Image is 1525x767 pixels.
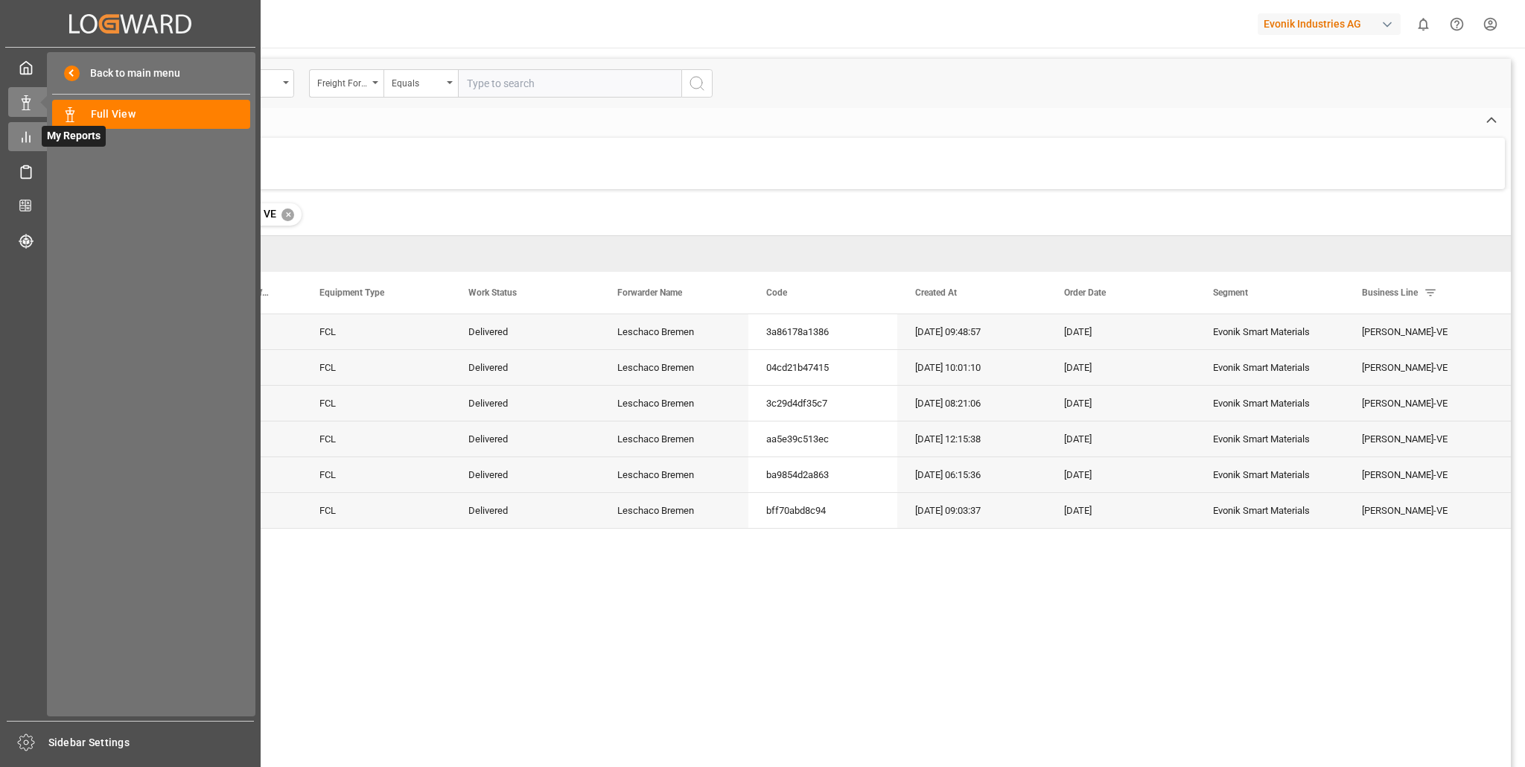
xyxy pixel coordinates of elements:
div: Evonik Smart Materials [1195,350,1344,385]
span: Forwarder Name [617,287,682,298]
div: [DATE] 09:48:57 [897,314,1046,349]
div: [DATE] [1046,350,1195,385]
div: [DATE] [1046,314,1195,349]
div: [PERSON_NAME]-VE [1344,457,1493,492]
div: Delivered [451,493,599,528]
div: [DATE] [1046,421,1195,456]
div: Leschaco Bremen [599,314,748,349]
div: Evonik Smart Materials [1195,386,1344,421]
a: My ReportsMy Reports [8,122,252,151]
div: Leschaco Bremen [599,350,748,385]
div: Delivered [451,386,599,421]
div: Leschaco Bremen [599,493,748,528]
div: FCL [302,421,451,456]
div: [PERSON_NAME]-VE [1344,493,1493,528]
span: Work Status [468,287,517,298]
div: [PERSON_NAME]-VE [1344,314,1493,349]
div: [DATE] [1046,386,1195,421]
div: FCL [302,386,451,421]
button: open menu [309,69,383,98]
span: Full View [91,106,251,122]
span: Code [766,287,787,298]
div: 3a86178a1386 [748,314,897,349]
div: FCL [302,350,451,385]
button: show 0 new notifications [1407,7,1440,41]
button: Evonik Industries AG [1258,10,1407,38]
div: FCL [302,457,451,492]
div: Delivered [451,314,599,349]
span: Segment [1213,287,1248,298]
div: aa5e39c513ec [748,421,897,456]
span: VE [264,208,276,220]
div: Delivered [451,421,599,456]
div: 3c29d4df35c7 [748,386,897,421]
div: [DATE] 09:03:37 [897,493,1046,528]
span: Back to main menu [80,66,180,81]
div: [DATE] 06:15:36 [897,457,1046,492]
div: Evonik Smart Materials [1195,493,1344,528]
a: Schedules [8,156,252,185]
div: FCL [302,493,451,528]
div: Freight Forwarder's Reference No. [317,73,368,90]
div: FCL [302,314,451,349]
span: Created At [915,287,957,298]
div: [PERSON_NAME]-VE [1344,386,1493,421]
div: Delivered [451,457,599,492]
a: My Cockpit [8,53,252,82]
div: Delivered [451,350,599,385]
span: Sidebar Settings [48,735,255,751]
div: Evonik Smart Materials [1195,314,1344,349]
button: Help Center [1440,7,1474,41]
div: Leschaco Bremen [599,386,748,421]
span: Order Date [1064,287,1106,298]
div: Evonik Industries AG [1258,13,1401,35]
div: Evonik Smart Materials [1195,457,1344,492]
button: search button [681,69,713,98]
div: bff70abd8c94 [748,493,897,528]
div: [DATE] 10:01:10 [897,350,1046,385]
div: Leschaco Bremen [599,421,748,456]
span: Equipment Type [319,287,384,298]
a: CO2e Calculator [8,191,252,220]
div: [DATE] 08:21:06 [897,386,1046,421]
input: Type to search [458,69,681,98]
div: 04cd21b47415 [748,350,897,385]
div: [DATE] 12:15:38 [897,421,1046,456]
div: [PERSON_NAME]-VE [1344,350,1493,385]
div: [DATE] [1046,493,1195,528]
div: ba9854d2a863 [748,457,897,492]
div: [DATE] [1046,457,1195,492]
span: Business Line [1362,287,1418,298]
div: Leschaco Bremen [599,457,748,492]
a: Tracking [8,226,252,255]
a: Full View [52,100,250,129]
div: ✕ [281,209,294,221]
div: [PERSON_NAME]-VE [1344,421,1493,456]
div: Evonik Smart Materials [1195,421,1344,456]
div: Equals [392,73,442,90]
span: My Reports [42,126,106,147]
button: open menu [383,69,458,98]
